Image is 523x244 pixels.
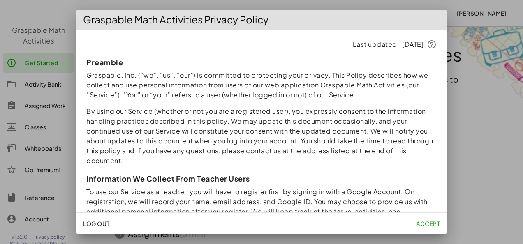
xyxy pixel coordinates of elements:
[86,58,437,67] h3: Preamble
[76,10,447,30] div: Graspable Math Activities Privacy Policy
[86,106,437,166] p: By using our Service (whether or not you are a registered user), you expressly consent to the inf...
[86,70,437,100] p: Graspable, Inc. (“we”, “us”, “our”) is committed to protecting your privacy. This Policy describe...
[413,220,440,227] span: I accept
[86,39,437,49] p: Last updated: [DATE]
[86,174,437,183] h3: Information We Collect From Teacher Users
[410,216,443,231] button: I accept
[80,216,113,231] button: Log Out
[83,220,110,227] span: Log Out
